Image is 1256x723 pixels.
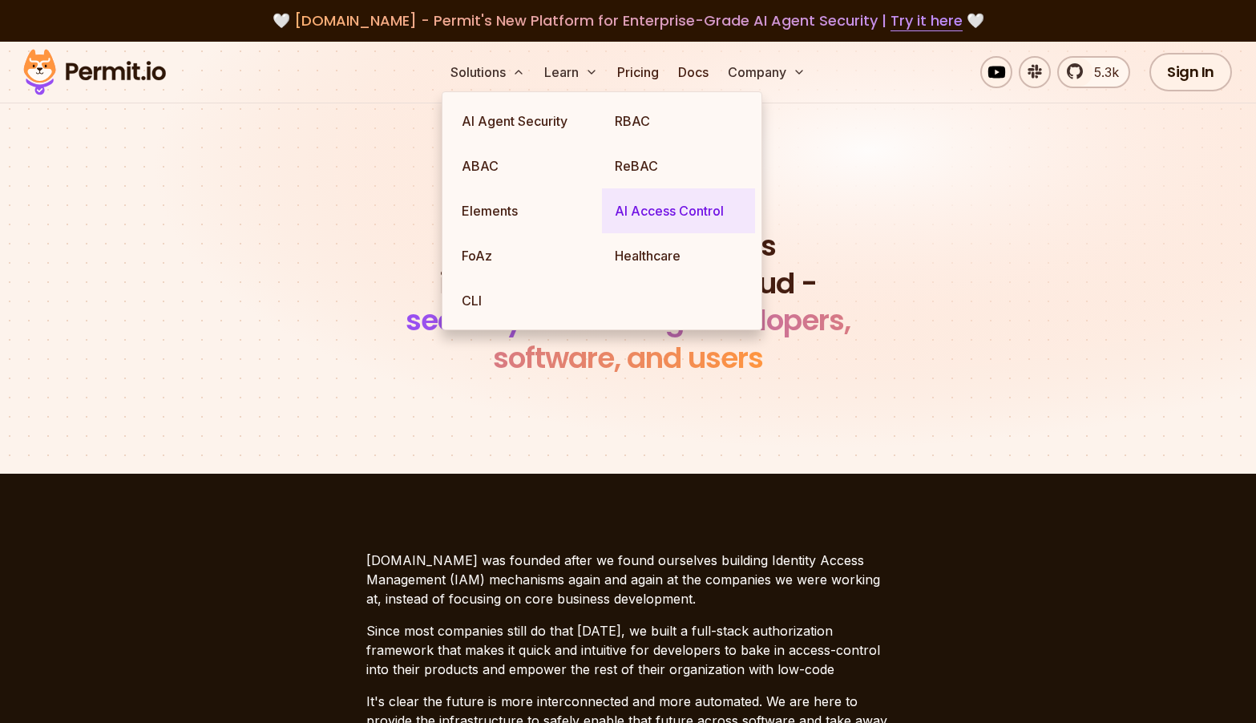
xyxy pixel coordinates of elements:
[721,56,812,88] button: Company
[602,143,755,188] a: ReBAC
[294,10,963,30] span: [DOMAIN_NAME] - Permit's New Platform for Enterprise-Grade AI Agent Security |
[538,56,604,88] button: Learn
[449,233,602,278] a: FoAz
[1057,56,1130,88] a: 5.3k
[611,56,665,88] a: Pricing
[602,188,755,233] a: AI Access Control
[602,233,755,278] a: Healthcare
[16,45,173,99] img: Permit logo
[449,188,602,233] a: Elements
[444,56,531,88] button: Solutions
[449,99,602,143] a: AI Agent Security
[449,143,602,188] a: ABAC
[891,10,963,31] a: Try it here
[384,228,873,378] h1: Build the permissions infrastructure of the cloud -
[602,99,755,143] a: RBAC
[1084,63,1119,82] span: 5.3k
[366,551,891,608] p: [DOMAIN_NAME] was founded after we found ourselves building Identity Access Management (IAM) mech...
[449,278,602,323] a: CLI
[672,56,715,88] a: Docs
[406,300,850,378] span: securely connecting developers, software, and users
[366,621,891,679] p: Since most companies still do that [DATE], we built a full-stack authorization framework that mak...
[38,10,1218,32] div: 🤍 🤍
[1149,53,1232,91] a: Sign In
